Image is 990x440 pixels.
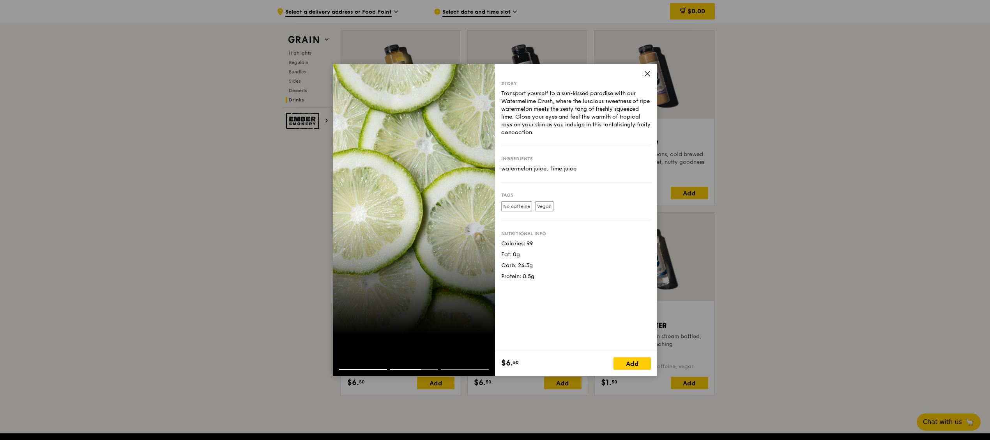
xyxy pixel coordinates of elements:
[501,201,532,211] label: No caffeine
[501,273,651,280] div: Protein: 0.5g
[501,80,651,87] div: Story
[501,90,651,137] div: Transport yourself to a sun-kissed paradise with our Watermelime Crush, where the luscious sweetn...
[501,240,651,248] div: Calories: 99
[501,165,651,173] div: watermelon juice, lime juice
[501,357,513,369] span: $6.
[501,192,651,198] div: Tags
[501,156,651,162] div: Ingredients
[501,231,651,237] div: Nutritional info
[501,251,651,259] div: Fat: 0g
[613,357,651,370] div: Add
[501,262,651,270] div: Carb: 24.3g
[513,359,519,365] span: 50
[535,201,553,211] label: Vegan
